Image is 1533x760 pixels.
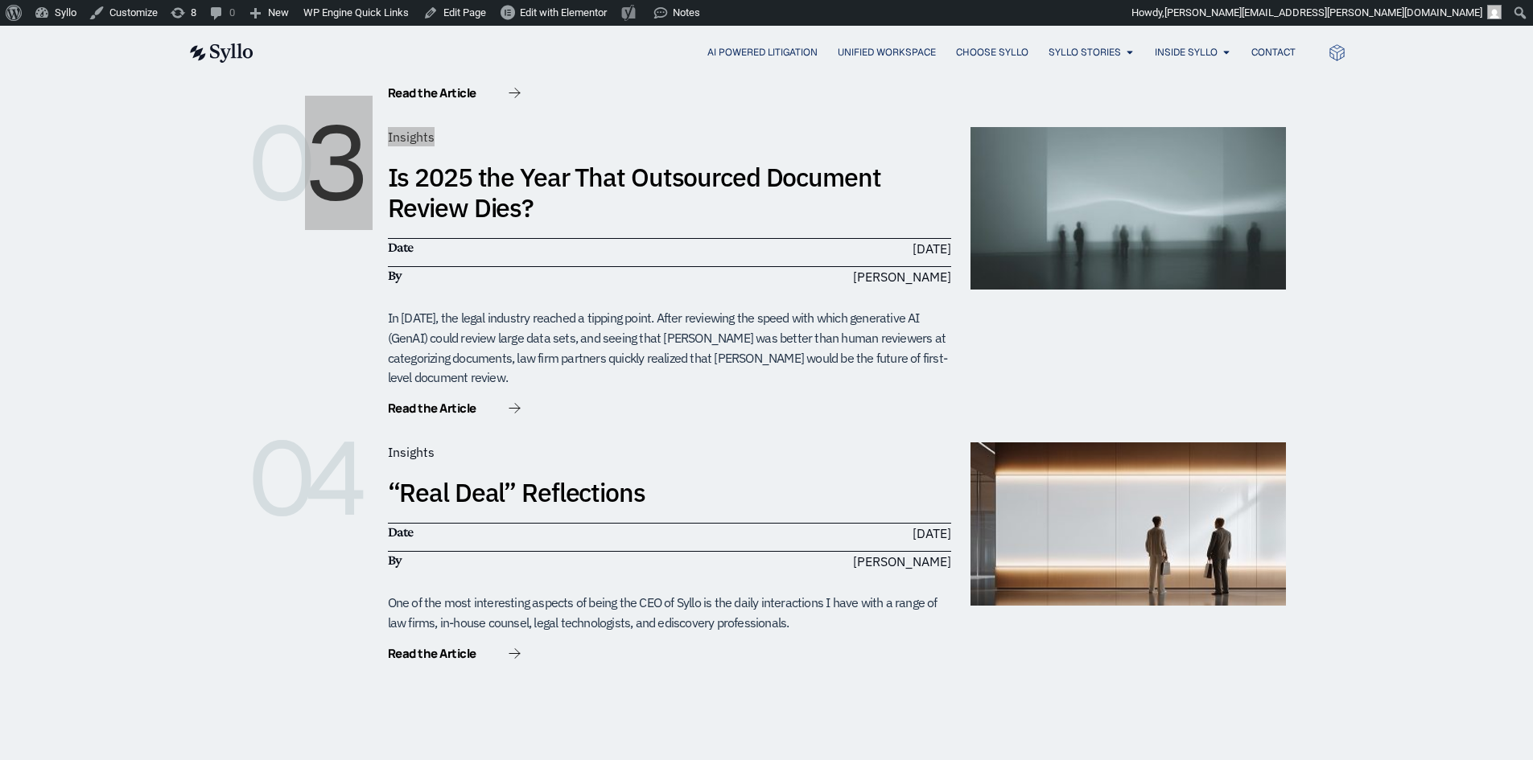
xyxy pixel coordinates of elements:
[248,127,369,199] h6: 03
[913,525,951,541] time: [DATE]
[853,267,951,286] span: [PERSON_NAME]
[188,43,253,63] img: syllo
[388,552,661,569] h6: By
[1049,45,1121,60] a: Syllo Stories
[388,524,661,541] h6: Date
[956,45,1028,60] a: Choose Syllo
[388,593,951,632] div: One of the most interesting aspects of being the CEO of Syllo is the daily interactions I have wi...
[388,160,881,224] a: Is 2025 the Year That Outsourced Document Review Dies?
[388,239,661,257] h6: Date
[388,647,521,663] a: Read the Article
[1155,45,1218,60] a: Inside Syllo
[913,240,951,257] time: [DATE]
[707,45,818,60] a: AI Powered Litigation
[1251,45,1296,60] a: Contact
[388,129,435,145] span: Insights
[1164,6,1482,18] span: [PERSON_NAME][EMAIL_ADDRESS][PERSON_NAME][DOMAIN_NAME]
[388,402,521,418] a: Read the Article
[838,45,936,60] a: Unified Workspace
[970,442,1286,606] img: Reflections
[970,127,1286,290] img: Is2025TheYear
[388,647,476,659] span: Read the Article
[388,87,521,103] a: Read the Article
[388,308,951,388] div: In [DATE], the legal industry reached a tipping point. After reviewing the speed with which gener...
[388,267,661,285] h6: By
[286,45,1296,60] div: Menu Toggle
[520,6,607,18] span: Edit with Elementor
[388,402,476,414] span: Read the Article
[286,45,1296,60] nav: Menu
[388,87,476,99] span: Read the Article
[248,442,369,515] h6: 04
[853,552,951,571] span: [PERSON_NAME]
[388,475,645,509] a: “Real Deal” Reflections
[388,444,435,460] span: Insights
